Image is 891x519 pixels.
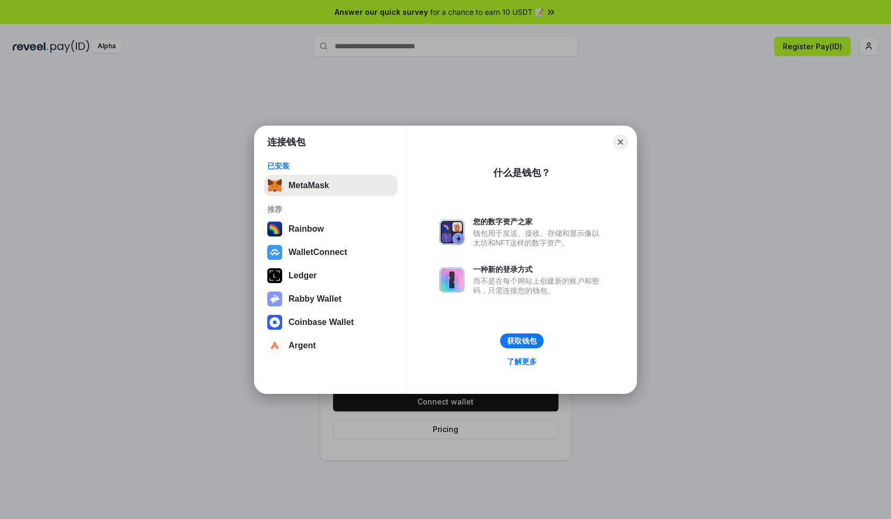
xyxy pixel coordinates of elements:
[501,355,543,368] a: 了解更多
[264,242,397,263] button: WalletConnect
[264,312,397,333] button: Coinbase Wallet
[439,267,465,293] img: svg+xml,%3Csvg%20xmlns%3D%22http%3A%2F%2Fwww.w3.org%2F2000%2Fsvg%22%20fill%3D%22none%22%20viewBox...
[289,271,317,280] div: Ledger
[267,292,282,306] img: svg+xml,%3Csvg%20xmlns%3D%22http%3A%2F%2Fwww.w3.org%2F2000%2Fsvg%22%20fill%3D%22none%22%20viewBox...
[507,336,537,346] div: 获取钱包
[267,315,282,330] img: svg+xml,%3Csvg%20width%3D%2228%22%20height%3D%2228%22%20viewBox%3D%220%200%2028%2028%22%20fill%3D...
[493,166,551,179] div: 什么是钱包？
[267,245,282,260] img: svg+xml,%3Csvg%20width%3D%2228%22%20height%3D%2228%22%20viewBox%3D%220%200%2028%2028%22%20fill%3D...
[267,161,394,171] div: 已安装
[289,224,324,234] div: Rainbow
[289,248,347,257] div: WalletConnect
[264,175,397,196] button: MetaMask
[473,265,605,274] div: 一种新的登录方式
[264,218,397,240] button: Rainbow
[289,294,342,304] div: Rabby Wallet
[264,288,397,310] button: Rabby Wallet
[500,333,544,348] button: 获取钱包
[264,335,397,356] button: Argent
[473,217,605,226] div: 您的数字资产之家
[507,357,537,366] div: 了解更多
[289,318,354,327] div: Coinbase Wallet
[267,268,282,283] img: svg+xml,%3Csvg%20xmlns%3D%22http%3A%2F%2Fwww.w3.org%2F2000%2Fsvg%22%20width%3D%2228%22%20height%3...
[267,178,282,193] img: svg+xml,%3Csvg%20fill%3D%22none%22%20height%3D%2233%22%20viewBox%3D%220%200%2035%2033%22%20width%...
[473,276,605,295] div: 而不是在每个网站上创建新的账户和密码，只需连接您的钱包。
[267,136,305,148] h1: 连接钱包
[439,219,465,245] img: svg+xml,%3Csvg%20xmlns%3D%22http%3A%2F%2Fwww.w3.org%2F2000%2Fsvg%22%20fill%3D%22none%22%20viewBox...
[264,265,397,286] button: Ledger
[289,181,329,190] div: MetaMask
[613,135,628,149] button: Close
[289,341,316,350] div: Argent
[267,222,282,236] img: svg+xml,%3Csvg%20width%3D%22120%22%20height%3D%22120%22%20viewBox%3D%220%200%20120%20120%22%20fil...
[267,338,282,353] img: svg+xml,%3Csvg%20width%3D%2228%22%20height%3D%2228%22%20viewBox%3D%220%200%2028%2028%22%20fill%3D...
[267,205,394,214] div: 推荐
[473,228,605,248] div: 钱包用于发送、接收、存储和显示像以太坊和NFT这样的数字资产。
